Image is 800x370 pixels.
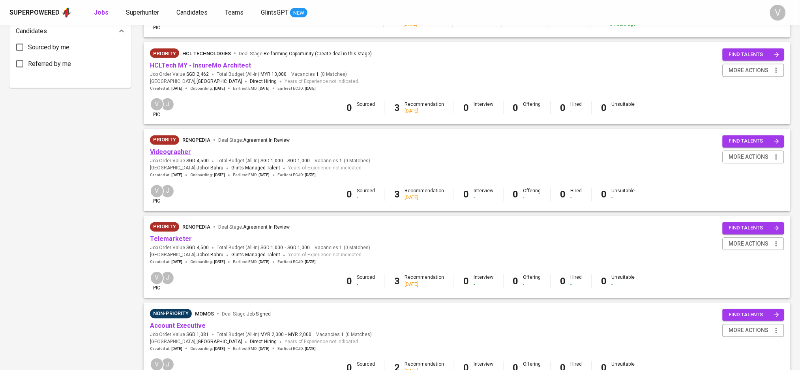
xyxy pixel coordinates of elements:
span: [DATE] [171,259,182,265]
div: pic [150,184,164,205]
span: Earliest EMD : [233,86,270,91]
div: - [474,108,494,115]
div: Interview [474,274,494,288]
span: HCL Technologies [182,51,231,56]
span: Onboarding : [190,86,225,91]
div: - [612,282,635,288]
div: Offering [523,274,541,288]
a: Telemarketer [150,235,192,243]
div: pic [150,271,164,292]
span: Vacancies ( 0 Matches ) [291,71,347,78]
span: Earliest ECJD : [277,259,316,265]
span: Glints Managed Talent [231,165,280,171]
b: 3 [395,102,400,113]
span: Onboarding : [190,173,225,178]
div: Interview [474,101,494,115]
span: Job Order Value [150,158,209,165]
b: 0 [464,189,469,200]
span: SGD 4,500 [186,158,209,165]
span: Teams [225,9,244,16]
div: Hired [571,274,582,288]
span: Sourced by me [28,43,69,52]
span: MYR 13,000 [260,71,287,78]
b: 0 [560,189,566,200]
span: Created at : [150,86,182,91]
span: 1 [338,158,342,165]
span: Job Order Value [150,245,209,252]
span: Earliest EMD : [233,173,270,178]
div: - [357,108,375,115]
div: Superpowered [9,8,60,17]
span: 1 [340,332,344,338]
span: Onboarding : [190,346,225,352]
span: Onboarding : [190,259,225,265]
span: Total Budget (All-In) [217,245,310,252]
a: Superhunter [126,8,161,18]
span: [GEOGRAPHIC_DATA] , [150,78,242,86]
span: Earliest EMD : [233,346,270,352]
b: Jobs [94,9,109,16]
a: Account Executive [150,322,206,330]
span: Vacancies ( 0 Matches ) [315,158,370,165]
div: pic [150,98,164,118]
div: J [161,271,174,285]
button: find talents [723,49,784,61]
span: find talents [729,137,779,146]
b: 0 [601,276,607,287]
div: Offering [523,101,541,115]
span: [DATE] [305,173,316,178]
span: [GEOGRAPHIC_DATA] [197,338,242,346]
span: [DATE] [214,346,225,352]
a: Jobs [94,8,110,18]
span: renopedia [182,224,210,230]
span: Earliest ECJD : [277,346,316,352]
a: HCLTech MY - InsureMo Architect [150,62,251,69]
span: SGD 1,000 [287,158,310,165]
div: [DATE] [405,195,444,201]
div: Hired [571,101,582,115]
span: [DATE] [171,86,182,91]
span: [DATE] [171,346,182,352]
span: [GEOGRAPHIC_DATA] , [150,252,223,259]
img: app logo [61,7,72,19]
span: Years of Experience not indicated. [288,252,363,259]
span: Total Budget (All-In) [217,71,287,78]
div: - [357,282,375,288]
span: [GEOGRAPHIC_DATA] , [150,165,223,173]
div: - [523,282,541,288]
span: find talents [729,311,779,320]
span: Deal Stage : [239,51,372,56]
div: J [161,184,174,198]
div: Hired [571,188,582,201]
span: [DATE] [171,173,182,178]
span: Superhunter [126,9,159,16]
div: - [357,195,375,201]
span: Agreement In Review [243,225,290,230]
span: Priority [150,223,179,231]
div: New Job received from Demand Team [150,49,179,58]
span: - [285,332,287,338]
span: find talents [729,224,779,233]
div: Sourced [357,101,375,115]
span: [DATE] [305,259,316,265]
div: [DATE] [405,282,444,288]
div: Unsuitable [612,101,635,115]
span: SGD 1,000 [260,245,283,252]
span: [GEOGRAPHIC_DATA] , [150,338,242,346]
button: more actions [723,64,784,77]
div: - [523,108,541,115]
span: Earliest ECJD : [277,173,316,178]
span: Years of Experience not indicated. [288,165,363,173]
span: Deal Stage : [222,312,271,317]
span: [GEOGRAPHIC_DATA] [197,78,242,86]
div: Unsuitable [612,188,635,201]
div: - [474,195,494,201]
div: - [474,282,494,288]
span: [DATE] [259,86,270,91]
span: Total Budget (All-In) [217,158,310,165]
b: 0 [347,276,352,287]
span: Earliest EMD : [233,259,270,265]
span: SGD 1,000 [260,158,283,165]
span: more actions [729,326,769,336]
span: [DATE] [305,346,316,352]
